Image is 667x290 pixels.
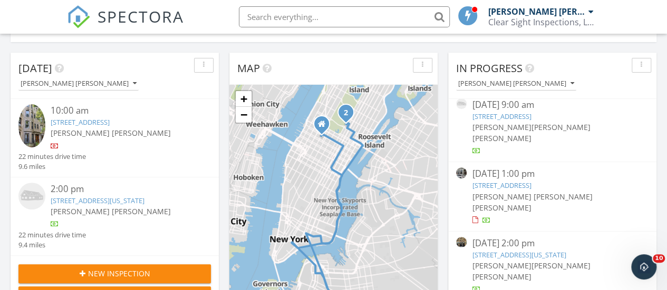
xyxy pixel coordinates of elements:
span: SPECTORA [98,5,184,27]
span: [DATE] [18,61,52,75]
div: 860 5th Avenue #11E, New York, NY 10065 [346,112,352,118]
a: [STREET_ADDRESS] [51,117,110,127]
div: [DATE] 2:00 pm [472,237,632,250]
a: Zoom in [236,91,252,107]
span: Map [237,61,260,75]
input: Search everything... [239,6,450,27]
div: 9.6 miles [18,162,86,172]
div: 9.4 miles [18,240,86,250]
a: 10:00 am [STREET_ADDRESS] [PERSON_NAME] [PERSON_NAME] 22 minutes drive time 9.6 miles [18,104,211,172]
a: SPECTORA [67,14,184,36]
a: [DATE] 1:00 pm [STREET_ADDRESS] [PERSON_NAME] [PERSON_NAME][PERSON_NAME] [456,167,649,226]
div: [DATE] 9:00 am [472,98,632,112]
a: [STREET_ADDRESS][US_STATE] [51,196,144,205]
i: 2 [344,109,348,117]
img: house-placeholder-square-ca63347ab8c70e15b013bc22427d3df0f7f082c62ce06d78aee8ec4e70df452f.jpg [18,183,45,209]
a: [DATE] 9:00 am [STREET_ADDRESS] [PERSON_NAME][PERSON_NAME] [PERSON_NAME] [456,98,649,157]
span: [PERSON_NAME] [472,261,531,271]
img: The Best Home Inspection Software - Spectora [67,5,90,28]
div: 22 minutes drive time [18,230,86,240]
span: [PERSON_NAME] [472,203,531,213]
div: 22 minutes drive time [18,152,86,162]
span: [PERSON_NAME] [PERSON_NAME] [472,122,590,143]
div: [PERSON_NAME] [PERSON_NAME] [458,80,574,87]
div: 10:00 am [51,104,195,117]
iframe: Intercom live chat [631,254,656,279]
img: 9574557%2Fcover_photos%2F7Xwpjrx56xb13bGaWhY4%2Fsmall.jpg [18,104,45,147]
div: 2:00 pm [51,183,195,196]
button: [PERSON_NAME] [PERSON_NAME] [456,77,576,91]
span: [PERSON_NAME] [PERSON_NAME] [472,192,592,202]
span: [PERSON_NAME] [PERSON_NAME] [51,206,171,216]
div: [DATE] 1:00 pm [472,167,632,181]
a: 2:00 pm [STREET_ADDRESS][US_STATE] [PERSON_NAME] [PERSON_NAME] 22 minutes drive time 9.4 miles [18,183,211,250]
span: New Inspection [88,268,150,279]
img: 9569240%2Fcover_photos%2F5pFNwTlJjpqkbaLnEeV6%2Fsmall.jpg [456,237,467,247]
a: [STREET_ADDRESS][US_STATE] [472,250,566,259]
div: 888-C 8th Ave. Unit #145, New York NY 10019 [322,124,328,130]
span: 10 [653,254,665,263]
img: house-placeholder-square-ca63347ab8c70e15b013bc22427d3df0f7f082c62ce06d78aee8ec4e70df452f.jpg [456,98,467,109]
span: [PERSON_NAME] [472,122,531,132]
span: [PERSON_NAME] [PERSON_NAME] [51,128,171,138]
img: streetview [456,167,467,178]
button: New Inspection [18,264,211,283]
div: [PERSON_NAME] [PERSON_NAME] [21,80,137,87]
span: In Progress [456,61,523,75]
div: Clear Sight Inspections, LLC [488,17,594,27]
a: [STREET_ADDRESS] [472,112,531,121]
span: [PERSON_NAME] [PERSON_NAME] [472,261,590,282]
a: Zoom out [236,107,252,123]
a: [STREET_ADDRESS] [472,181,531,190]
button: [PERSON_NAME] [PERSON_NAME] [18,77,139,91]
div: [PERSON_NAME] [PERSON_NAME] [488,6,586,17]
